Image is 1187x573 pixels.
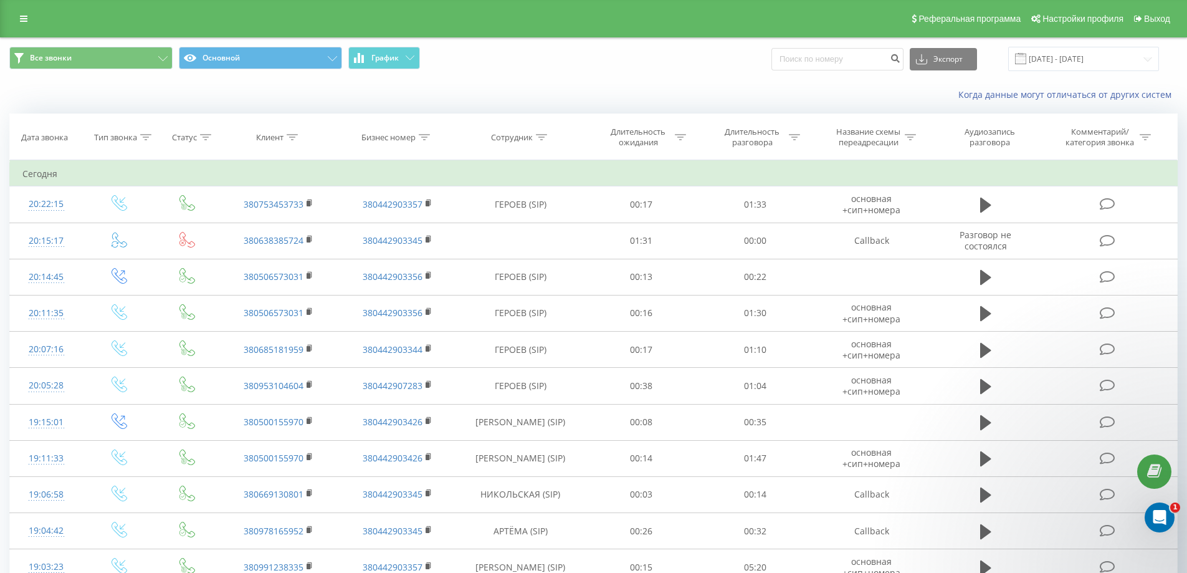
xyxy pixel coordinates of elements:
div: Длительность разговора [719,127,786,148]
td: 01:30 [698,295,813,331]
span: Все звонки [30,53,72,63]
span: 1 [1170,503,1180,513]
a: 380442903426 [363,452,422,464]
td: 00:14 [698,476,813,513]
td: Callback [812,513,930,549]
td: ГЕРОЕВ (SIP) [457,368,584,404]
td: АРТЁМА (SIP) [457,513,584,549]
a: 380500155970 [244,452,303,464]
td: 00:08 [584,404,698,440]
span: Разговор не состоялся [960,229,1011,252]
a: 380506573031 [244,307,303,319]
td: 01:04 [698,368,813,404]
a: 380442903357 [363,561,422,573]
div: Тип звонка [94,132,137,143]
div: 19:04:42 [22,519,70,543]
td: 01:10 [698,332,813,368]
button: Все звонки [9,47,173,69]
div: 20:07:16 [22,337,70,362]
td: 01:47 [698,440,813,476]
iframe: Intercom live chat [1145,503,1175,532]
div: 19:15:01 [22,410,70,435]
td: основная +сип+номера [812,295,930,331]
a: 380442903357 [363,198,422,210]
a: 380442903356 [363,307,422,319]
div: Длительность ожидания [605,127,672,148]
a: Когда данные могут отличаться от других систем [958,89,1178,100]
span: График [371,54,399,62]
div: 20:15:17 [22,229,70,253]
span: Реферальная программа [918,14,1021,24]
a: 380500155970 [244,416,303,428]
a: 380506573031 [244,271,303,282]
a: 380685181959 [244,344,303,355]
a: 380442903345 [363,488,422,500]
td: Callback [812,223,930,259]
td: ГЕРОЕВ (SIP) [457,259,584,295]
td: Callback [812,476,930,513]
td: 00:16 [584,295,698,331]
div: Сотрудник [491,132,533,143]
a: 380753453733 [244,198,303,210]
td: основная +сип+номера [812,440,930,476]
td: [PERSON_NAME] (SIP) [457,404,584,440]
td: 00:22 [698,259,813,295]
td: НИКОЛЬСКАЯ (SIP) [457,476,584,513]
a: 380638385724 [244,234,303,246]
td: основная +сип+номера [812,186,930,223]
div: Аудиозапись разговора [949,127,1030,148]
div: Статус [172,132,197,143]
div: 20:05:28 [22,373,70,398]
td: ГЕРОЕВ (SIP) [457,332,584,368]
div: Бизнес номер [361,132,416,143]
td: 01:31 [584,223,698,259]
div: 20:22:15 [22,192,70,216]
span: Выход [1144,14,1170,24]
div: 20:11:35 [22,301,70,325]
div: Название схемы переадресации [835,127,902,148]
input: Поиск по номеру [771,48,903,70]
td: [PERSON_NAME] (SIP) [457,440,584,476]
div: Клиент [256,132,284,143]
a: 380442903345 [363,234,422,246]
td: Сегодня [10,161,1178,186]
td: 00:03 [584,476,698,513]
div: Дата звонка [21,132,68,143]
a: 380669130801 [244,488,303,500]
button: График [348,47,420,69]
td: 00:13 [584,259,698,295]
a: 380442903356 [363,271,422,282]
td: ГЕРОЕВ (SIP) [457,295,584,331]
span: Настройки профиля [1042,14,1123,24]
a: 380991238335 [244,561,303,573]
a: 380442907283 [363,380,422,392]
td: 01:33 [698,186,813,223]
td: 00:38 [584,368,698,404]
div: 19:06:58 [22,483,70,507]
td: 00:32 [698,513,813,549]
td: 00:35 [698,404,813,440]
div: Комментарий/категория звонка [1064,127,1137,148]
a: 380442903344 [363,344,422,355]
td: 00:17 [584,186,698,223]
td: ГЕРОЕВ (SIP) [457,186,584,223]
button: Основной [179,47,342,69]
div: 19:11:33 [22,446,70,471]
td: 00:14 [584,440,698,476]
div: 20:14:45 [22,265,70,289]
td: основная +сип+номера [812,368,930,404]
button: Экспорт [910,48,977,70]
a: 380442903345 [363,525,422,537]
a: 380442903426 [363,416,422,428]
a: 380978165952 [244,525,303,537]
td: 00:17 [584,332,698,368]
td: 00:26 [584,513,698,549]
td: 00:00 [698,223,813,259]
a: 380953104604 [244,380,303,392]
td: основная +сип+номера [812,332,930,368]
